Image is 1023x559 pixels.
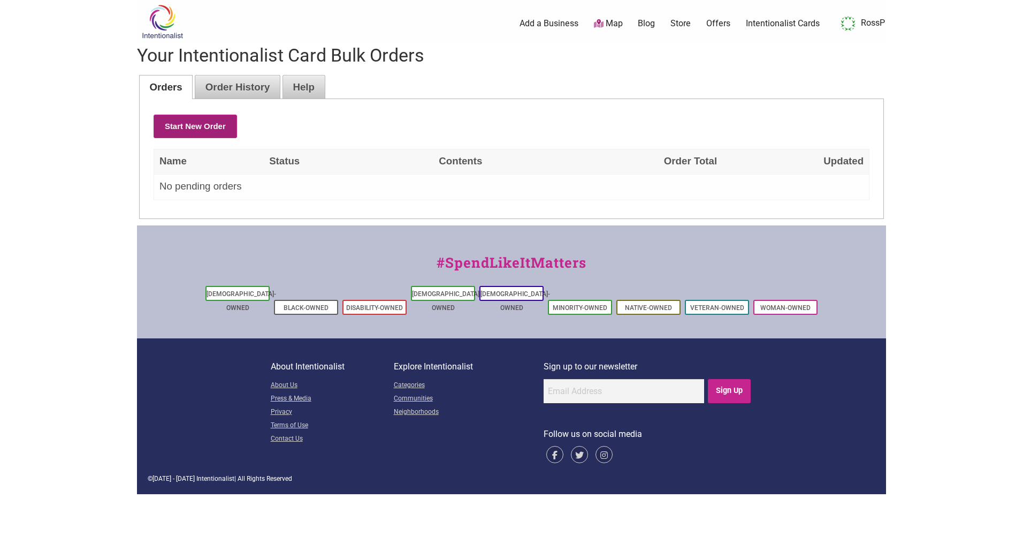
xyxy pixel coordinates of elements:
a: RossP [835,14,885,33]
a: [DEMOGRAPHIC_DATA]-Owned [412,290,482,312]
a: About Us [271,379,394,392]
input: Email Address [544,379,704,403]
a: Help [283,75,325,99]
a: Veteran-Owned [690,304,744,312]
a: Intentionalist Cards [746,18,820,29]
td: No pending orders [154,175,869,200]
a: Store [670,18,691,29]
div: #SpendLikeItMatters [137,252,886,284]
a: Communities [394,392,544,406]
button: Start New Order [154,115,237,138]
a: Offers [706,18,730,29]
a: Native-Owned [625,304,672,312]
a: [DEMOGRAPHIC_DATA]-Owned [207,290,276,312]
p: Explore Intentionalist [394,360,544,374]
a: Woman-Owned [760,304,811,312]
a: Black-Owned [284,304,329,312]
h1: Your Intentionalist Card Bulk Orders [137,43,886,69]
th: Name [154,149,264,175]
a: Add a Business [520,18,578,29]
a: Orders [140,75,193,99]
a: Minority-Owned [553,304,607,312]
th: Updated [722,149,869,175]
p: Sign up to our newsletter [544,360,753,374]
th: Contents [383,149,538,175]
a: Map [594,18,623,30]
a: Neighborhoods [394,406,544,419]
input: Sign Up [708,379,751,403]
div: © | All Rights Reserved [148,474,875,484]
span: Intentionalist [196,475,234,482]
th: Order Total [538,149,722,175]
a: Privacy [271,406,394,419]
a: Order History [195,75,280,99]
a: Press & Media [271,392,394,406]
img: Intentionalist [137,4,188,39]
a: [DEMOGRAPHIC_DATA]-Owned [480,290,550,312]
a: Categories [394,379,544,392]
p: About Intentionalist [271,360,394,374]
th: Status [264,149,383,175]
a: Terms of Use [271,419,394,433]
a: Contact Us [271,433,394,446]
a: Blog [638,18,655,29]
span: [DATE] - [DATE] [152,475,195,482]
a: Disability-Owned [346,304,403,312]
p: Follow us on social media [544,427,753,441]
